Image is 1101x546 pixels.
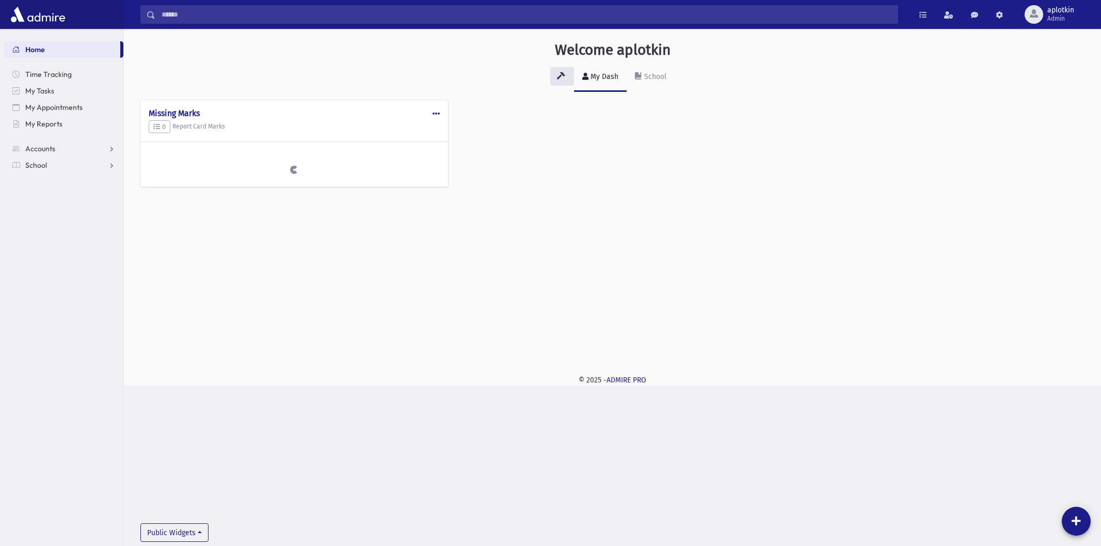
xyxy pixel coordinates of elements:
a: School [627,63,675,92]
a: My Dash [574,63,627,92]
a: My Reports [4,116,123,132]
h4: Missing Marks [149,108,440,118]
span: My Reports [25,119,62,129]
a: My Appointments [4,99,123,116]
span: Home [25,45,45,54]
a: Accounts [4,140,123,157]
h5: Report Card Marks [149,120,440,134]
a: School [4,157,123,173]
span: Accounts [25,144,55,153]
span: School [25,160,47,170]
div: © 2025 - [140,375,1084,386]
div: My Dash [588,72,618,81]
a: ADMIRE PRO [607,376,646,384]
span: 0 [153,123,166,131]
button: 0 [149,120,170,134]
span: My Tasks [25,86,54,95]
a: Time Tracking [4,66,123,83]
span: aplotkin [1047,6,1074,14]
input: Search [155,5,898,24]
a: My Tasks [4,83,123,99]
button: Public Widgets [140,523,209,542]
span: My Appointments [25,103,83,112]
span: Time Tracking [25,70,72,79]
img: AdmirePro [8,4,68,25]
div: School [642,72,666,81]
span: Admin [1047,14,1074,23]
a: Home [4,41,120,58]
h3: Welcome aplotkin [555,41,671,59]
